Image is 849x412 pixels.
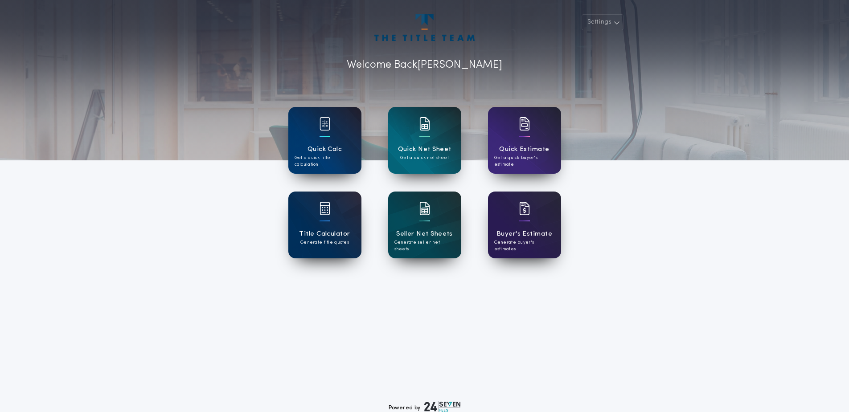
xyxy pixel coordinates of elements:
img: logo [424,401,461,412]
h1: Title Calculator [299,229,350,239]
img: card icon [419,117,430,131]
button: Settings [582,14,623,30]
p: Generate buyer's estimates [494,239,555,253]
p: Get a quick title calculation [295,155,355,168]
a: card iconQuick Net SheetGet a quick net sheet [388,107,461,174]
img: card icon [519,202,530,215]
a: card iconTitle CalculatorGenerate title quotes [288,192,361,258]
a: card iconBuyer's EstimateGenerate buyer's estimates [488,192,561,258]
a: card iconQuick EstimateGet a quick buyer's estimate [488,107,561,174]
div: Powered by [389,401,461,412]
img: card icon [320,202,330,215]
p: Welcome Back [PERSON_NAME] [347,57,502,73]
h1: Buyer's Estimate [496,229,552,239]
h1: Quick Estimate [499,144,550,155]
a: card iconSeller Net SheetsGenerate seller net sheets [388,192,461,258]
h1: Seller Net Sheets [396,229,453,239]
a: card iconQuick CalcGet a quick title calculation [288,107,361,174]
img: card icon [419,202,430,215]
img: card icon [519,117,530,131]
p: Generate seller net sheets [394,239,455,253]
img: card icon [320,117,330,131]
h1: Quick Calc [308,144,342,155]
p: Get a quick net sheet [400,155,449,161]
img: account-logo [374,14,474,41]
h1: Quick Net Sheet [398,144,451,155]
p: Generate title quotes [300,239,349,246]
p: Get a quick buyer's estimate [494,155,555,168]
